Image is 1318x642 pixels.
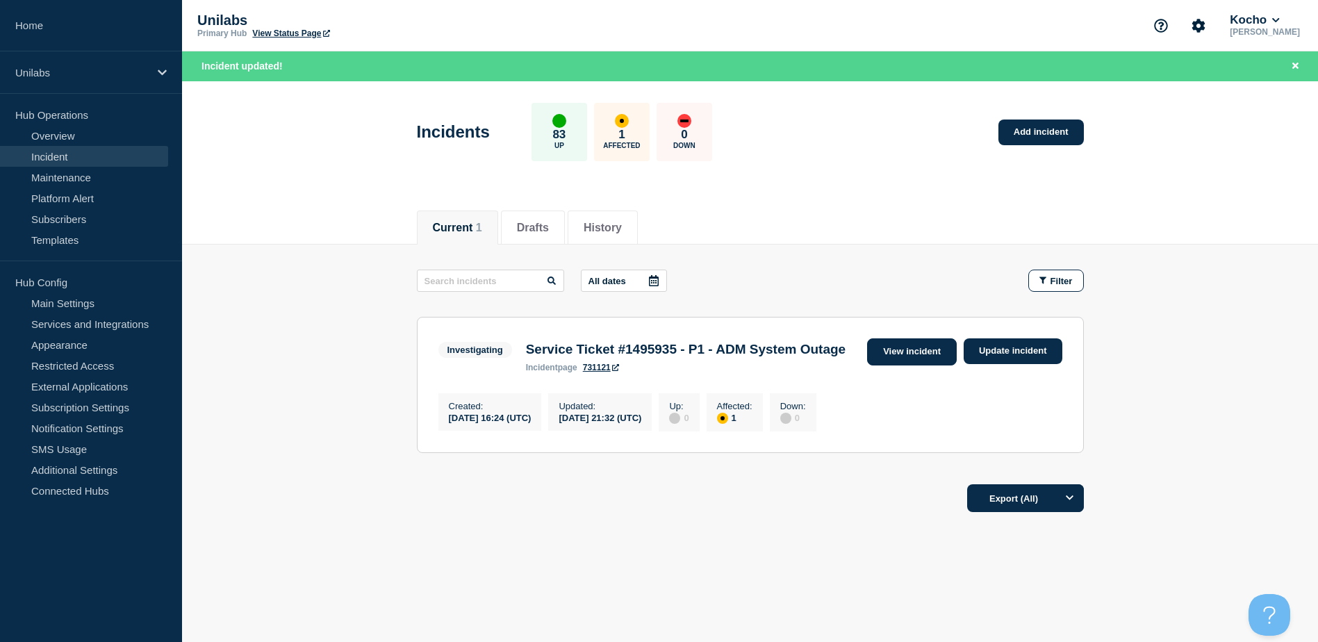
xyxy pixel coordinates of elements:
div: 1 [717,411,752,424]
button: Filter [1028,270,1084,292]
button: All dates [581,270,667,292]
button: History [584,222,622,234]
button: Kocho [1227,13,1282,27]
p: Created : [449,401,532,411]
button: Options [1056,484,1084,512]
p: Affected : [717,401,752,411]
p: Primary Hub [197,28,247,38]
a: View incident [867,338,957,365]
div: 0 [780,411,806,424]
button: Drafts [517,222,549,234]
div: affected [615,114,629,128]
div: 0 [669,411,689,424]
span: Investigating [438,342,512,358]
p: Down : [780,401,806,411]
p: 1 [618,128,625,142]
p: 83 [552,128,566,142]
div: affected [717,413,728,424]
span: incident [526,363,558,372]
input: Search incidents [417,270,564,292]
h3: Service Ticket #1495935 - P1 - ADM System Outage [526,342,846,357]
div: disabled [669,413,680,424]
p: Up : [669,401,689,411]
div: up [552,114,566,128]
button: Account settings [1184,11,1213,40]
button: Close banner [1287,58,1304,74]
h1: Incidents [417,122,490,142]
a: Update incident [964,338,1062,364]
div: [DATE] 21:32 (UTC) [559,411,641,423]
p: All dates [588,276,626,286]
span: Filter [1051,276,1073,286]
p: Updated : [559,401,641,411]
p: Affected [603,142,640,149]
span: 1 [476,222,482,233]
iframe: Help Scout Beacon - Open [1249,594,1290,636]
button: Current 1 [433,222,482,234]
p: Down [673,142,695,149]
p: Unilabs [197,13,475,28]
a: Add incident [998,120,1084,145]
p: [PERSON_NAME] [1227,27,1303,37]
div: down [677,114,691,128]
p: page [526,363,577,372]
span: Incident updated! [201,60,283,72]
p: Unilabs [15,67,149,79]
a: View Status Page [252,28,329,38]
div: disabled [780,413,791,424]
p: Up [554,142,564,149]
p: 0 [681,128,687,142]
button: Support [1146,11,1176,40]
div: [DATE] 16:24 (UTC) [449,411,532,423]
a: 731121 [583,363,619,372]
button: Export (All) [967,484,1084,512]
